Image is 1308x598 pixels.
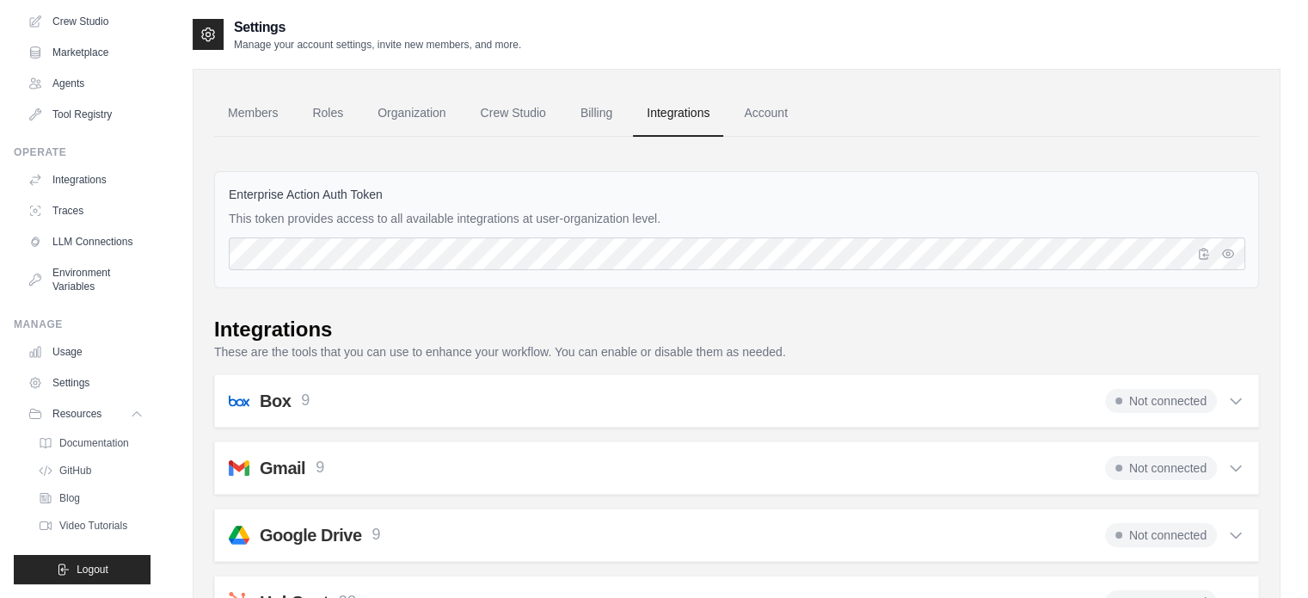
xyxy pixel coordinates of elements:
[14,145,150,159] div: Operate
[260,523,361,547] h2: Google Drive
[214,316,332,343] div: Integrations
[1105,456,1217,480] span: Not connected
[234,38,521,52] p: Manage your account settings, invite new members, and more.
[52,407,101,421] span: Resources
[31,459,150,483] a: GitHub
[234,17,521,38] h2: Settings
[21,228,150,256] a: LLM Connections
[298,90,357,137] a: Roles
[229,210,1244,227] p: This token provides access to all available integrations at user-organization level.
[316,456,324,479] p: 9
[1105,389,1217,413] span: Not connected
[31,431,150,455] a: Documentation
[633,90,723,137] a: Integrations
[21,338,150,366] a: Usage
[21,197,150,225] a: Traces
[229,391,249,411] img: box.svg
[14,555,150,584] button: Logout
[59,464,91,478] span: GitHub
[21,166,150,194] a: Integrations
[59,491,80,505] span: Blog
[14,317,150,331] div: Manage
[730,90,801,137] a: Account
[59,519,127,533] span: Video Tutorials
[77,563,108,576] span: Logout
[229,458,249,478] img: gmail.svg
[21,400,150,428] button: Resources
[21,369,150,397] a: Settings
[364,90,459,137] a: Organization
[59,436,129,450] span: Documentation
[21,8,150,35] a: Crew Studio
[372,523,380,546] p: 9
[21,39,150,66] a: Marketplace
[260,456,305,480] h2: Gmail
[214,90,292,137] a: Members
[21,101,150,128] a: Tool Registry
[260,389,291,413] h2: Box
[467,90,560,137] a: Crew Studio
[567,90,626,137] a: Billing
[301,389,310,412] p: 9
[31,514,150,538] a: Video Tutorials
[229,186,1244,203] label: Enterprise Action Auth Token
[21,70,150,97] a: Agents
[1105,523,1217,547] span: Not connected
[31,486,150,510] a: Blog
[229,525,249,546] img: googledrive.svg
[214,343,1259,361] p: These are the tools that you can use to enhance your workflow. You can enable or disable them as ...
[21,259,150,300] a: Environment Variables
